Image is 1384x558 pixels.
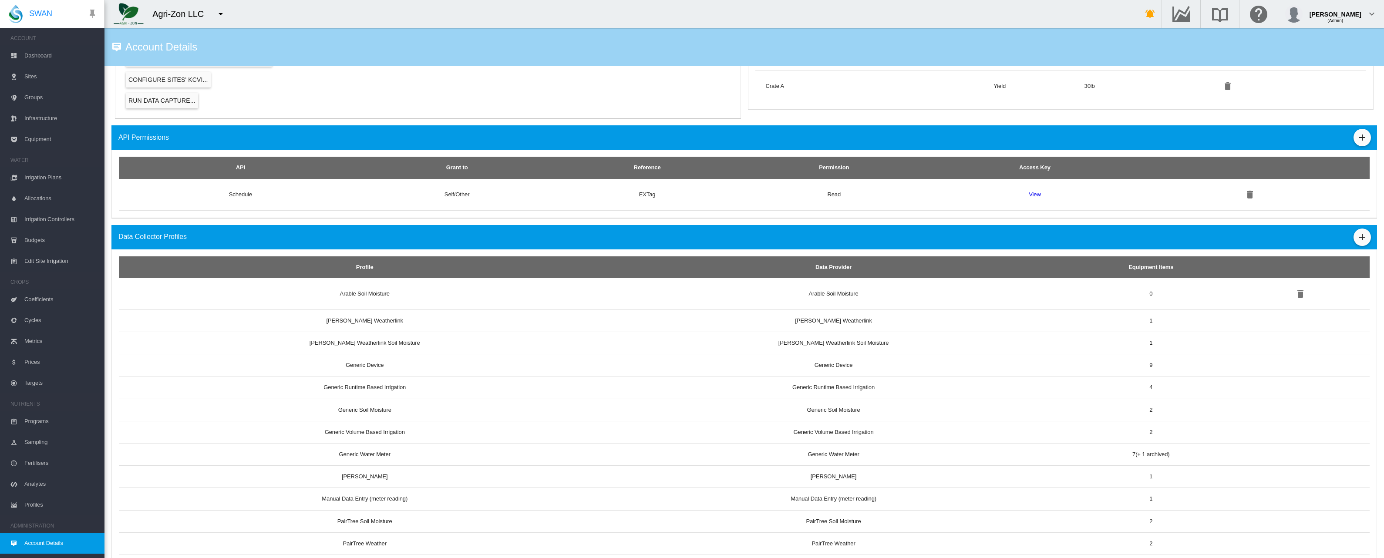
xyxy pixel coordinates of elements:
[1357,232,1367,242] md-icon: icon-plus
[604,399,1064,421] td: Generic Soil Moisture
[1064,354,1239,376] td: 9
[119,421,604,443] td: Generic Volume Based Irrigation
[24,331,98,352] span: Metrics
[10,397,98,411] span: NUTRIENTS
[24,411,98,432] span: Programs
[1064,465,1239,487] td: 1
[933,157,1137,178] th: Access Key
[119,443,1370,465] tr: Generic Water Meter Generic Water Meter 7(+ 1 archived)
[604,354,1064,376] td: Generic Device
[24,209,98,230] span: Irrigation Controllers
[119,399,1370,421] tr: Generic Soil Moisture Generic Soil Moisture 2
[1367,9,1377,19] md-icon: icon-chevron-down
[1081,70,1213,102] td: 30lb
[604,510,1064,532] td: PairTree Soil Moisture
[119,179,355,211] td: Schedule
[559,179,736,211] td: EXTag
[119,256,604,278] th: Profile
[119,510,1370,532] tr: PairTree Soil Moisture PairTree Soil Moisture 2
[604,256,1064,278] th: Data Provider
[128,97,195,104] span: Run Data Capture...
[1064,332,1239,354] td: 1
[1209,9,1230,19] md-icon: Search the knowledge base
[1245,189,1255,200] md-icon: icon-delete
[24,289,98,310] span: Coefficients
[119,332,604,354] td: [PERSON_NAME] Weatherlink Soil Moisture
[119,487,604,510] td: Manual Data Entry (meter reading)
[24,167,98,188] span: Irrigation Plans
[1064,376,1239,398] td: 4
[604,309,1064,332] td: [PERSON_NAME] Weatherlink
[212,5,229,23] button: icon-menu-down
[355,179,559,211] td: Self/Other
[1222,81,1233,91] md-icon: icon-delete
[604,376,1064,398] td: Generic Runtime Based Irrigation
[604,421,1064,443] td: Generic Volume Based Irrigation
[119,532,604,555] td: PairTree Weather
[126,72,211,87] button: CONFIGURE SITES' KcVI...
[152,8,212,20] div: Agri-Zon LLC
[1310,7,1361,15] div: [PERSON_NAME]
[604,278,1064,309] td: Arable Soil Moisture
[24,87,98,108] span: Groups
[1029,191,1041,198] a: view api key
[119,309,1370,332] tr: [PERSON_NAME] Weatherlink [PERSON_NAME] Weatherlink 1
[119,510,604,532] td: PairTree Soil Moisture
[119,376,1370,398] tr: Generic Runtime Based Irrigation Generic Runtime Based Irrigation 4
[10,519,98,533] span: ADMINISTRATION
[1295,289,1306,299] md-icon: icon-delete
[119,443,604,465] td: Generic Water Meter
[990,70,1081,102] td: Yield
[1327,18,1343,23] span: (Admin)
[10,31,98,45] span: ACCOUNT
[119,465,1370,487] tr: [PERSON_NAME] [PERSON_NAME] 1
[119,421,1370,443] tr: Generic Volume Based Irrigation Generic Volume Based Irrigation 2
[24,533,98,554] span: Account Details
[1064,487,1239,510] td: 1
[9,5,23,23] img: SWAN-Landscape-Logo-Colour-drop.png
[24,453,98,474] span: Fertilisers
[1064,421,1239,443] td: 2
[1064,532,1239,555] td: 2
[126,93,198,108] button: Run Data Capture...
[10,153,98,167] span: WATER
[119,465,604,487] td: [PERSON_NAME]
[1292,285,1309,303] button: Remove
[1064,278,1239,309] td: 0
[119,354,604,376] td: Generic Device
[118,232,187,242] span: Data Collector Profiles
[24,432,98,453] span: Sampling
[118,133,169,142] span: API Permissions
[24,45,98,66] span: Dashboard
[1354,129,1371,146] button: Add New Api
[1142,5,1159,23] button: icon-bell-ring
[24,494,98,515] span: Profiles
[1357,132,1367,143] md-icon: icon-plus
[119,354,1370,376] tr: Generic Device Generic Device 9
[128,76,208,83] span: CONFIGURE SITES' KcVI...
[119,399,604,421] td: Generic Soil Moisture
[1145,9,1155,19] md-icon: icon-bell-ring
[216,9,226,19] md-icon: icon-menu-down
[604,487,1064,510] td: Manual Data Entry (meter reading)
[736,179,933,211] td: Read
[29,8,52,19] span: SWAN
[119,309,604,332] td: [PERSON_NAME] Weatherlink
[1354,229,1371,246] button: Add Data Collector
[1064,510,1239,532] td: 2
[1171,9,1192,19] md-icon: Go to the Data Hub
[122,44,197,50] div: Account Details
[24,129,98,150] span: Equipment
[119,532,1370,555] tr: PairTree Weather PairTree Weather 2
[355,157,559,178] th: Grant to
[119,487,1370,510] tr: Manual Data Entry (meter reading) Manual Data Entry (meter reading) 1
[87,9,98,19] md-icon: icon-pin
[24,373,98,393] span: Targets
[1248,9,1269,19] md-icon: Click here for help
[119,376,604,398] td: Generic Runtime Based Irrigation
[604,443,1064,465] td: Generic Water Meter
[24,108,98,129] span: Infrastructure
[24,66,98,87] span: Sites
[1064,399,1239,421] td: 2
[604,465,1064,487] td: [PERSON_NAME]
